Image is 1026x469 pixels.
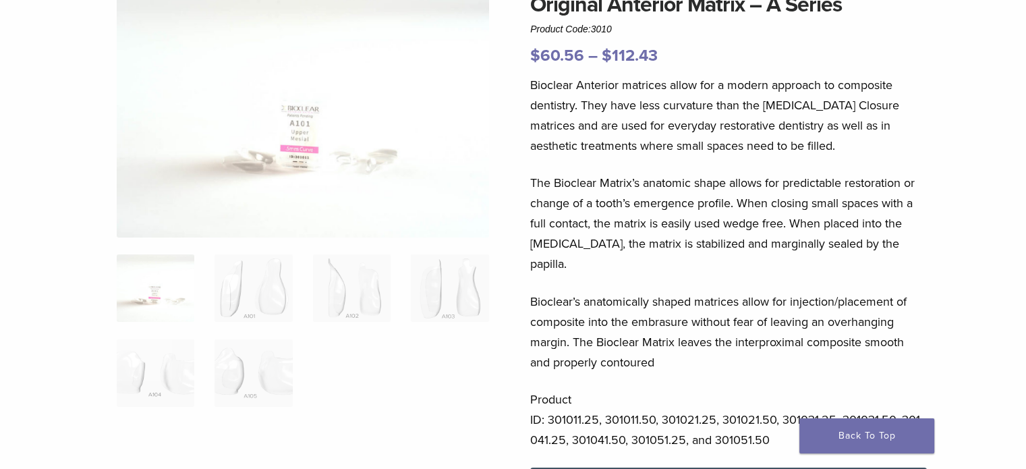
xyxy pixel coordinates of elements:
[530,24,612,34] span: Product Code:
[530,389,927,450] p: Product ID: 301011.25, 301011.50, 301021.25, 301021.50, 301031.25, 301031.50, 301041.25, 301041.5...
[530,292,927,373] p: Bioclear’s anatomically shaped matrices allow for injection/placement of composite into the embra...
[411,254,488,322] img: Original Anterior Matrix - A Series - Image 4
[799,418,934,453] a: Back To Top
[530,173,927,274] p: The Bioclear Matrix’s anatomic shape allows for predictable restoration or change of a tooth’s em...
[602,46,658,65] bdi: 112.43
[530,75,927,156] p: Bioclear Anterior matrices allow for a modern approach to composite dentistry. They have less cur...
[215,339,292,407] img: Original Anterior Matrix - A Series - Image 6
[530,46,584,65] bdi: 60.56
[117,339,194,407] img: Original Anterior Matrix - A Series - Image 5
[602,46,612,65] span: $
[530,46,540,65] span: $
[313,254,391,322] img: Original Anterior Matrix - A Series - Image 3
[117,254,194,322] img: Anterior-Original-A-Series-Matrices-324x324.jpg
[588,46,598,65] span: –
[591,24,612,34] span: 3010
[215,254,292,322] img: Original Anterior Matrix - A Series - Image 2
